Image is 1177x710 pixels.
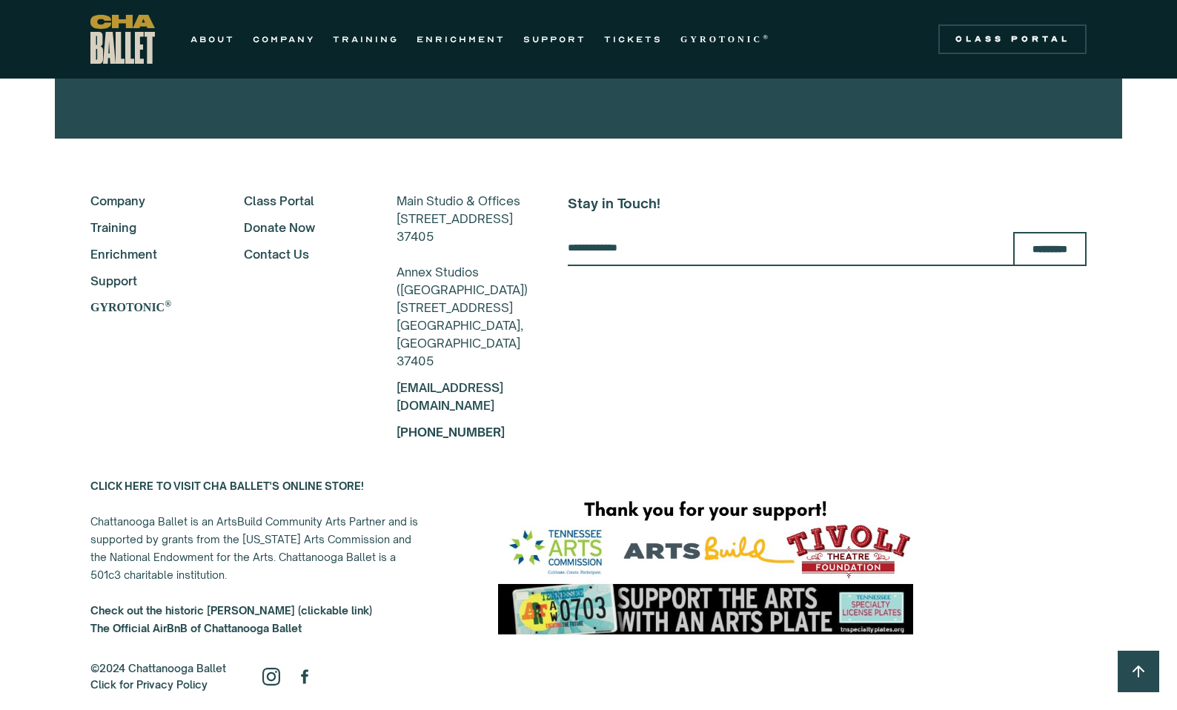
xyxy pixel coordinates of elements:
[680,30,771,48] a: GYROTONIC®
[190,30,235,48] a: ABOUT
[90,299,204,316] a: GYROTONIC®
[333,30,399,48] a: TRAINING
[568,232,1087,266] form: Email Form
[165,299,171,309] sup: ®
[947,33,1078,45] div: Class Portal
[244,245,357,263] a: Contact Us
[568,192,1087,214] h5: Stay in Touch!
[417,30,505,48] a: ENRICHMENT
[253,30,315,48] a: COMPANY
[397,192,528,370] div: Main Studio & Offices [STREET_ADDRESS] 37405 Annex Studios ([GEOGRAPHIC_DATA]) [STREET_ADDRESS] [...
[90,660,226,693] div: ©2024 Chattanooga Ballet
[680,34,763,44] strong: GYROTONIC
[244,192,357,210] a: Class Portal
[523,30,586,48] a: SUPPORT
[90,477,424,637] div: Chattanooga Ballet is an ArtsBuild Community Arts Partner and is supported by grants from the [US...
[397,380,503,413] a: [EMAIL_ADDRESS][DOMAIN_NAME]
[90,15,155,64] a: home
[90,480,364,492] a: CLICK HERE TO VISIT CHA BALLET'S ONLINE STORE!
[397,425,505,439] a: [PHONE_NUMBER]
[604,30,663,48] a: TICKETS
[763,33,771,41] sup: ®
[90,272,204,290] a: Support
[90,219,204,236] a: Training
[90,245,204,263] a: Enrichment
[90,622,302,634] strong: The Official AirBnB of Chattanooga Ballet
[90,192,204,210] a: Company
[938,24,1087,54] a: Class Portal
[90,604,372,617] a: Check out the historic [PERSON_NAME] (clickable link)
[90,678,208,691] a: Click for Privacy Policy
[244,219,357,236] a: Donate Now
[90,301,165,313] strong: GYROTONIC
